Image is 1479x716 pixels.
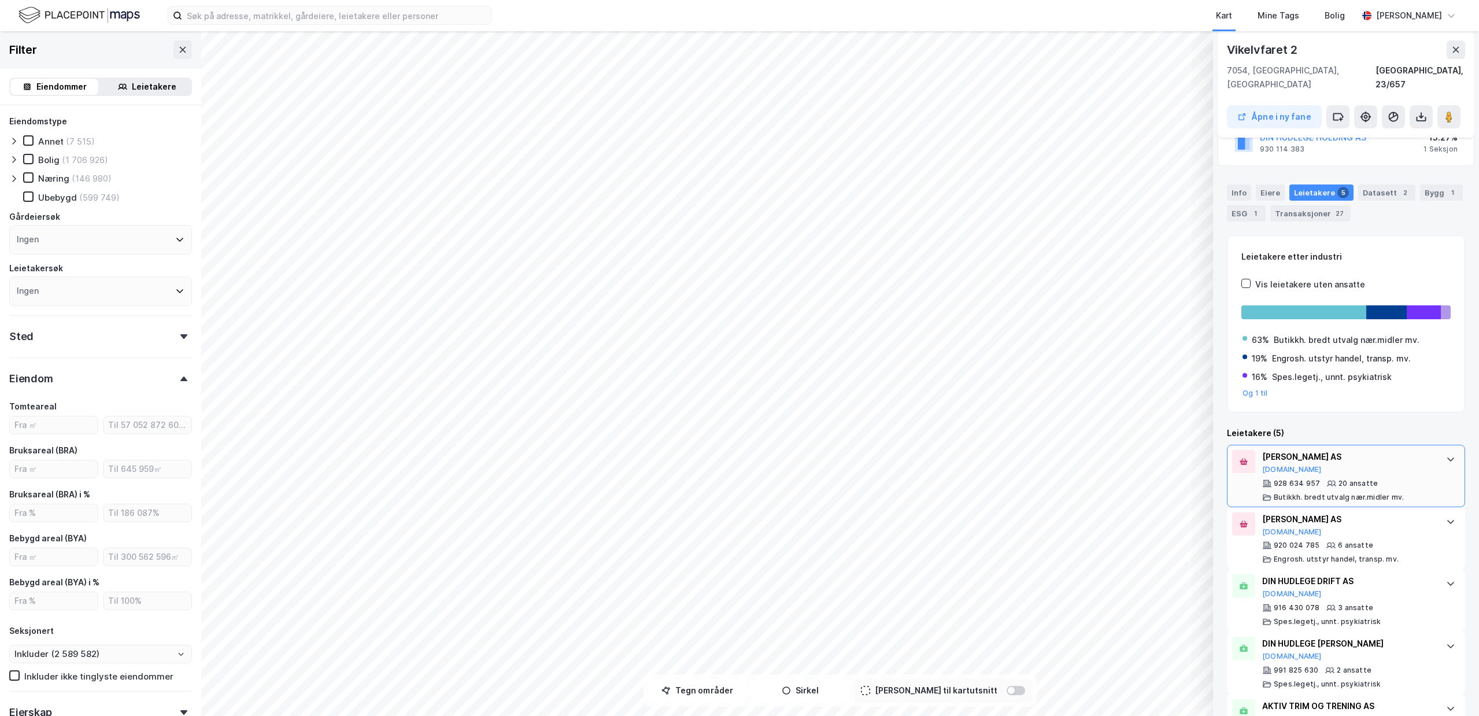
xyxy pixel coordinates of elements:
[1338,541,1373,550] div: 6 ansatte
[1289,184,1354,201] div: Leietakere
[38,154,60,165] div: Bolig
[1227,426,1465,440] div: Leietakere (5)
[1260,145,1304,154] div: 930 114 383
[1337,666,1371,675] div: 2 ansatte
[9,624,54,638] div: Seksjonert
[1358,184,1415,201] div: Datasett
[1270,205,1351,222] div: Transaksjoner
[62,154,108,165] div: (1 706 926)
[103,548,191,566] input: Til 300 562 596㎡
[1243,389,1268,398] button: Og 1 til
[1325,9,1345,23] div: Bolig
[103,460,191,478] input: Til 645 959㎡
[9,444,77,457] div: Bruksareal (BRA)
[1252,370,1267,384] div: 16%
[1255,278,1365,291] div: Vis leietakere uten ansatte
[10,416,98,434] input: Fra ㎡
[10,548,98,566] input: Fra ㎡
[132,80,176,94] div: Leietakere
[9,330,34,344] div: Sted
[1376,9,1442,23] div: [PERSON_NAME]
[1274,555,1399,564] div: Engrosh. utstyr handel, transp. mv.
[1447,187,1458,198] div: 1
[1274,680,1381,689] div: Spes.legetj., unnt. psykiatrisk
[1421,660,1479,716] iframe: Chat Widget
[103,416,191,434] input: Til 57 052 872 600㎡
[1337,187,1349,198] div: 5
[1274,666,1318,675] div: 991 825 630
[1272,370,1392,384] div: Spes.legetj., unnt. psykiatrisk
[1338,603,1373,612] div: 3 ansatte
[1262,699,1434,713] div: AKTIV TRIM OG TRENING AS
[9,40,37,59] div: Filter
[176,649,186,659] button: Open
[72,173,112,184] div: (146 980)
[1423,131,1458,145] div: 15.27%
[19,5,140,25] img: logo.f888ab2527a4732fd821a326f86c7f29.svg
[1227,184,1251,201] div: Info
[1256,184,1285,201] div: Eiere
[79,192,120,203] div: (599 749)
[1399,187,1411,198] div: 2
[9,261,63,275] div: Leietakersøk
[103,504,191,522] input: Til 186 087%
[1421,660,1479,716] div: Kontrollprogram for chat
[1249,208,1261,219] div: 1
[1227,64,1376,91] div: 7054, [GEOGRAPHIC_DATA], [GEOGRAPHIC_DATA]
[1376,64,1465,91] div: [GEOGRAPHIC_DATA], 23/657
[9,532,87,545] div: Bebygd areal (BYA)
[1262,450,1434,464] div: [PERSON_NAME] AS
[38,192,77,203] div: Ubebygd
[1274,493,1404,502] div: Butikkh. bredt utvalg nær.midler mv.
[1262,465,1322,474] button: [DOMAIN_NAME]
[1262,589,1322,599] button: [DOMAIN_NAME]
[1252,333,1269,347] div: 63%
[1274,541,1319,550] div: 920 024 785
[1420,184,1463,201] div: Bygg
[1274,333,1419,347] div: Butikkh. bredt utvalg nær.midler mv.
[9,372,53,386] div: Eiendom
[1262,512,1434,526] div: [PERSON_NAME] AS
[10,460,98,478] input: Fra ㎡
[1227,205,1266,222] div: ESG
[1227,40,1299,59] div: Vikelvfaret 2
[10,592,98,610] input: Fra %
[1262,652,1322,661] button: [DOMAIN_NAME]
[1241,250,1451,264] div: Leietakere etter industri
[1274,479,1320,488] div: 928 634 957
[1333,208,1346,219] div: 27
[38,136,64,147] div: Annet
[1262,527,1322,537] button: [DOMAIN_NAME]
[648,679,746,702] button: Tegn områder
[1262,637,1434,651] div: DIN HUDLEGE [PERSON_NAME]
[9,210,60,224] div: Gårdeiersøk
[1423,145,1458,154] div: 1 Seksjon
[1262,574,1434,588] div: DIN HUDLEGE DRIFT AS
[9,400,57,414] div: Tomteareal
[9,115,67,128] div: Eiendomstype
[1274,617,1381,626] div: Spes.legetj., unnt. psykiatrisk
[1258,9,1299,23] div: Mine Tags
[9,575,99,589] div: Bebygd areal (BYA) i %
[1252,352,1267,366] div: 19%
[24,671,173,682] div: Inkluder ikke tinglyste eiendommer
[17,232,39,246] div: Ingen
[1227,105,1322,128] button: Åpne i ny fane
[1216,9,1232,23] div: Kart
[10,504,98,522] input: Fra %
[1339,479,1378,488] div: 20 ansatte
[9,488,90,501] div: Bruksareal (BRA) i %
[182,7,491,24] input: Søk på adresse, matrikkel, gårdeiere, leietakere eller personer
[10,645,191,663] input: ClearOpen
[1272,352,1411,366] div: Engrosh. utstyr handel, transp. mv.
[751,679,849,702] button: Sirkel
[38,173,69,184] div: Næring
[103,592,191,610] input: Til 100%
[66,136,95,147] div: (7 515)
[36,80,87,94] div: Eiendommer
[875,684,997,697] div: [PERSON_NAME] til kartutsnitt
[1274,603,1319,612] div: 916 430 078
[17,284,39,298] div: Ingen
